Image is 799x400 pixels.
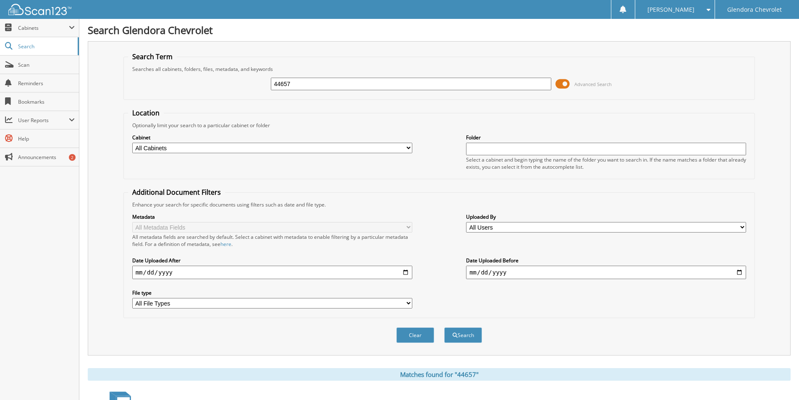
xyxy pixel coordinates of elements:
div: Select a cabinet and begin typing the name of the folder you want to search in. If the name match... [466,156,746,170]
span: Reminders [18,80,75,87]
span: Cabinets [18,24,69,31]
input: start [132,266,412,279]
div: Enhance your search for specific documents using filters such as date and file type. [128,201,751,208]
span: Bookmarks [18,98,75,105]
span: Advanced Search [574,81,612,87]
span: Help [18,135,75,142]
h1: Search Glendora Chevrolet [88,23,791,37]
div: 2 [69,154,76,161]
legend: Location [128,108,164,118]
img: scan123-logo-white.svg [8,4,71,15]
label: Date Uploaded Before [466,257,746,264]
span: Glendora Chevrolet [727,7,782,12]
a: here [220,241,231,248]
span: Search [18,43,73,50]
span: User Reports [18,117,69,124]
label: Uploaded By [466,213,746,220]
label: Folder [466,134,746,141]
div: All metadata fields are searched by default. Select a cabinet with metadata to enable filtering b... [132,233,412,248]
span: Scan [18,61,75,68]
span: [PERSON_NAME] [647,7,694,12]
span: Announcements [18,154,75,161]
input: end [466,266,746,279]
div: Searches all cabinets, folders, files, metadata, and keywords [128,65,751,73]
label: Cabinet [132,134,412,141]
legend: Additional Document Filters [128,188,225,197]
label: Date Uploaded After [132,257,412,264]
button: Clear [396,327,434,343]
legend: Search Term [128,52,177,61]
label: Metadata [132,213,412,220]
div: Matches found for "44657" [88,368,791,381]
button: Search [444,327,482,343]
label: File type [132,289,412,296]
div: Optionally limit your search to a particular cabinet or folder [128,122,751,129]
